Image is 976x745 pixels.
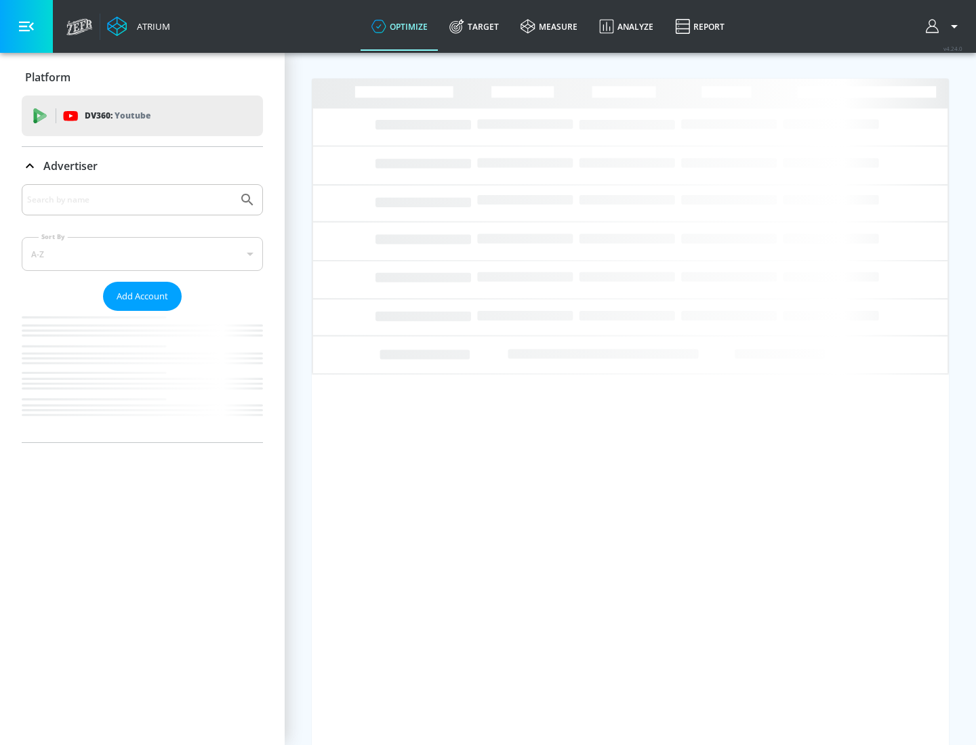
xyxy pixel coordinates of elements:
span: v 4.24.0 [943,45,962,52]
a: Analyze [588,2,664,51]
p: Advertiser [43,158,98,173]
div: A-Z [22,237,263,271]
div: Advertiser [22,184,263,442]
a: Report [664,2,735,51]
p: DV360: [85,108,150,123]
div: DV360: Youtube [22,95,263,136]
a: Target [439,2,510,51]
p: Platform [25,70,70,85]
div: Advertiser [22,147,263,185]
a: measure [510,2,588,51]
input: Search by name [27,191,232,209]
a: optimize [361,2,439,51]
label: Sort By [39,232,68,241]
p: Youtube [115,108,150,123]
button: Add Account [103,282,182,311]
nav: list of Advertiser [22,311,263,442]
span: Add Account [117,289,168,304]
div: Platform [22,58,263,96]
a: Atrium [107,16,170,37]
div: Atrium [131,20,170,33]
